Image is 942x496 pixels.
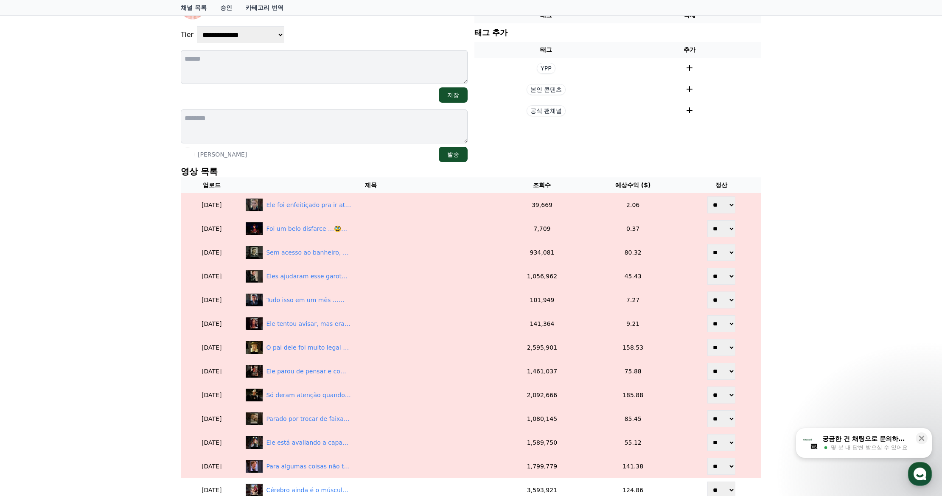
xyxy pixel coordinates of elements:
[246,246,263,259] img: Sem acesso ao banheiro, ele resolveu se virar o mesmo …
[181,431,242,454] td: [DATE]
[499,264,584,288] td: 1,056,962
[198,150,247,159] p: [PERSON_NAME]
[246,222,496,235] a: Foi um belo disfarce …🥸… Foi um belo disfarce …🥸…
[585,312,681,336] td: 9.21
[266,343,351,352] div: O pai dele foi muito legal …🥹…
[585,336,681,359] td: 158.53
[499,407,584,431] td: 1,080,145
[27,282,32,289] span: 홈
[266,224,347,233] div: Foi um belo disfarce …🥸…
[181,407,242,431] td: [DATE]
[585,383,681,407] td: 185.88
[246,365,263,378] img: Ele parou de pensar e começou a fazer …
[585,407,681,431] td: 85.45
[537,63,555,74] span: YPP
[266,248,351,257] div: Sem acesso ao banheiro, ele resolveu se virar o mesmo …
[181,288,242,312] td: [DATE]
[585,264,681,288] td: 45.43
[181,336,242,359] td: [DATE]
[527,105,566,116] span: 공식 팬채널
[499,336,584,359] td: 2,595,901
[266,296,351,305] div: Tudo isso em um mês …🤯…
[181,217,242,241] td: [DATE]
[246,460,496,473] a: Para algumas coisas não tem tratamento … Para algumas coisas não tem tratamento …
[246,270,263,283] img: Eles ajudaram esse garoto que podia ganhar uma bolsa de estudos …
[181,383,242,407] td: [DATE]
[109,269,163,290] a: 설정
[246,412,263,425] img: Parado por trocar de faixa sem sinalizar …
[585,288,681,312] td: 7.27
[499,312,584,336] td: 141,364
[246,365,496,378] a: Ele parou de pensar e começou a fazer … Ele parou de pensar e começou a fazer …
[181,30,193,40] p: Tier
[246,317,496,330] a: Ele tentou avisar, mas era tarde demais … Ele tentou avisar, mas era tarde demais …
[181,177,242,193] th: 업로드
[246,436,496,449] a: Ele está avaliando a capacidade de cada estudante … Ele está avaliando a capacidade de cada estud...
[181,148,194,161] img: Frank
[618,42,761,58] th: 추가
[246,389,263,401] img: Só deram atenção quando ameaçaram cortar o benefício do governo …
[3,269,56,290] a: 홈
[246,199,496,211] a: Ele foi enfeitiçado pra ir atrás nela … Ele foi enfeitiçado pra ir atrás nela …
[681,177,761,193] th: 정산
[266,367,351,376] div: Ele parou de pensar e começou a fazer …
[266,438,351,447] div: Ele está avaliando a capacidade de cada estudante …
[585,431,681,454] td: 55.12
[527,84,566,95] span: 본인 콘텐츠
[585,193,681,217] td: 2.06
[499,217,584,241] td: 7,709
[585,454,681,478] td: 141.38
[181,193,242,217] td: [DATE]
[181,165,761,177] p: 영상 목록
[499,454,584,478] td: 1,799,779
[246,199,263,211] img: Ele foi enfeitiçado pra ir atrás nela …
[585,217,681,241] td: 0.37
[181,359,242,383] td: [DATE]
[585,177,681,193] th: 예상수익 ($)
[266,486,351,495] div: Cérebro ainda é o músculo mais poderoso …
[439,147,468,162] button: 발송
[266,391,351,400] div: Só deram atenção quando ameaçaram cortar o benefício do governo …
[242,177,499,193] th: 제목
[585,241,681,264] td: 80.32
[474,27,507,39] p: 태그 추가
[246,389,496,401] a: Só deram atenção quando ameaçaram cortar o benefício do governo … Só deram atenção quando ameaçar...
[266,462,351,471] div: Para algumas coisas não tem tratamento …
[585,359,681,383] td: 75.88
[246,294,496,306] a: Tudo isso em um mês …🤯… Tudo isso em um mês …🤯…
[499,288,584,312] td: 101,949
[181,312,242,336] td: [DATE]
[246,460,263,473] img: Para algumas coisas não tem tratamento …
[56,269,109,290] a: 대화
[499,177,584,193] th: 조회수
[499,431,584,454] td: 1,589,750
[266,201,351,210] div: Ele foi enfeitiçado pra ir atrás nela …
[439,87,468,103] button: 저장
[246,317,263,330] img: Ele tentou avisar, mas era tarde demais …
[499,359,584,383] td: 1,461,037
[499,241,584,264] td: 934,081
[246,436,263,449] img: Ele está avaliando a capacidade de cada estudante …
[246,341,496,354] a: O pai dele foi muito legal …🥹… O pai dele foi muito legal …🥹…
[499,383,584,407] td: 2,092,666
[181,454,242,478] td: [DATE]
[181,264,242,288] td: [DATE]
[246,412,496,425] a: Parado por trocar de faixa sem sinalizar … Parado por trocar de faixa sem sinalizar …
[246,294,263,306] img: Tudo isso em um mês …🤯…
[266,319,351,328] div: Ele tentou avisar, mas era tarde demais …
[246,341,263,354] img: O pai dele foi muito legal …🥹…
[181,241,242,264] td: [DATE]
[246,246,496,259] a: Sem acesso ao banheiro, ele resolveu se virar o mesmo … Sem acesso ao banheiro, ele resolveu se v...
[474,42,618,58] th: 태그
[246,222,263,235] img: Foi um belo disfarce …🥸…
[78,282,88,289] span: 대화
[266,415,351,423] div: Parado por trocar de faixa sem sinalizar …
[499,193,584,217] td: 39,669
[266,272,351,281] div: Eles ajudaram esse garoto que podia ganhar uma bolsa de estudos …
[246,270,496,283] a: Eles ajudaram esse garoto que podia ganhar uma bolsa de estudos … Eles ajudaram esse garoto que p...
[131,282,141,289] span: 설정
